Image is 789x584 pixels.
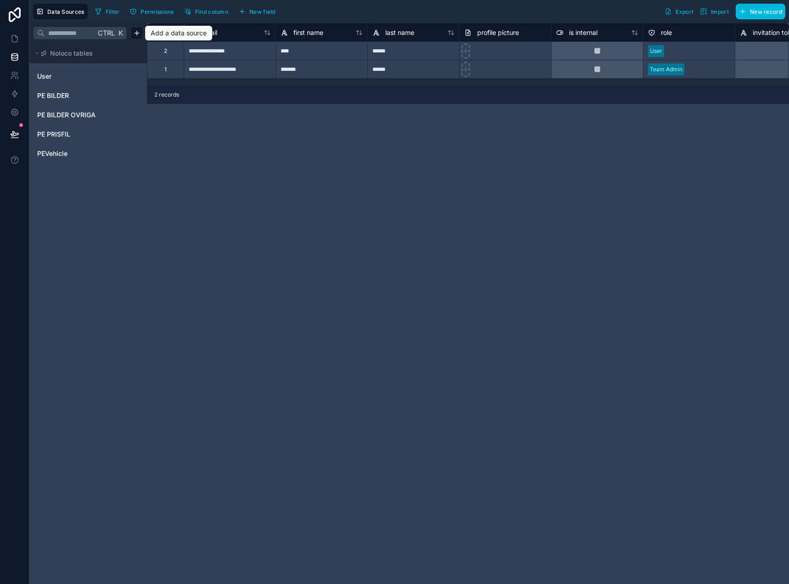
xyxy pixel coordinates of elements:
[385,28,414,37] span: last name
[650,47,662,55] div: User
[141,8,174,15] span: Permissions
[235,5,279,18] button: New field
[106,8,120,15] span: Filter
[91,5,123,18] button: Filter
[661,28,672,37] span: role
[33,4,88,19] button: Data Sources
[37,149,112,158] a: PEVehicle
[650,65,682,74] div: Team Admin
[33,127,143,142] div: PE PRISFIL
[37,130,70,139] span: PE PRISFIL
[37,149,68,158] span: PEVehicle
[151,29,207,38] div: Add a data source
[33,108,143,122] div: PE BILDER OVRIGA
[249,8,276,15] span: New field
[33,69,143,84] div: User
[37,72,51,81] span: User
[732,4,785,19] a: New record
[569,28,597,37] span: is internal
[736,4,785,19] button: New record
[750,8,782,15] span: New record
[661,4,697,19] button: Export
[126,5,177,18] button: Permissions
[47,8,85,15] span: Data Sources
[164,66,167,73] div: 1
[117,30,124,36] span: K
[97,27,116,39] span: Ctrl
[33,47,138,60] button: Noloco tables
[293,28,323,37] span: first name
[37,91,69,100] span: PE BILDER
[37,110,112,120] a: PE BILDER OVRIGA
[37,130,112,139] a: PE PRISFIL
[711,8,729,15] span: Import
[164,47,167,55] div: 2
[195,8,228,15] span: Find column
[697,4,732,19] button: Import
[676,8,693,15] span: Export
[181,5,231,18] button: Find column
[37,72,112,81] a: User
[37,91,112,100] a: PE BILDER
[126,5,180,18] a: Permissions
[33,146,143,161] div: PEVehicle
[154,91,179,98] span: 2 records
[33,88,143,103] div: PE BILDER
[477,28,519,37] span: profile picture
[50,49,93,58] span: Noloco tables
[37,110,96,120] span: PE BILDER OVRIGA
